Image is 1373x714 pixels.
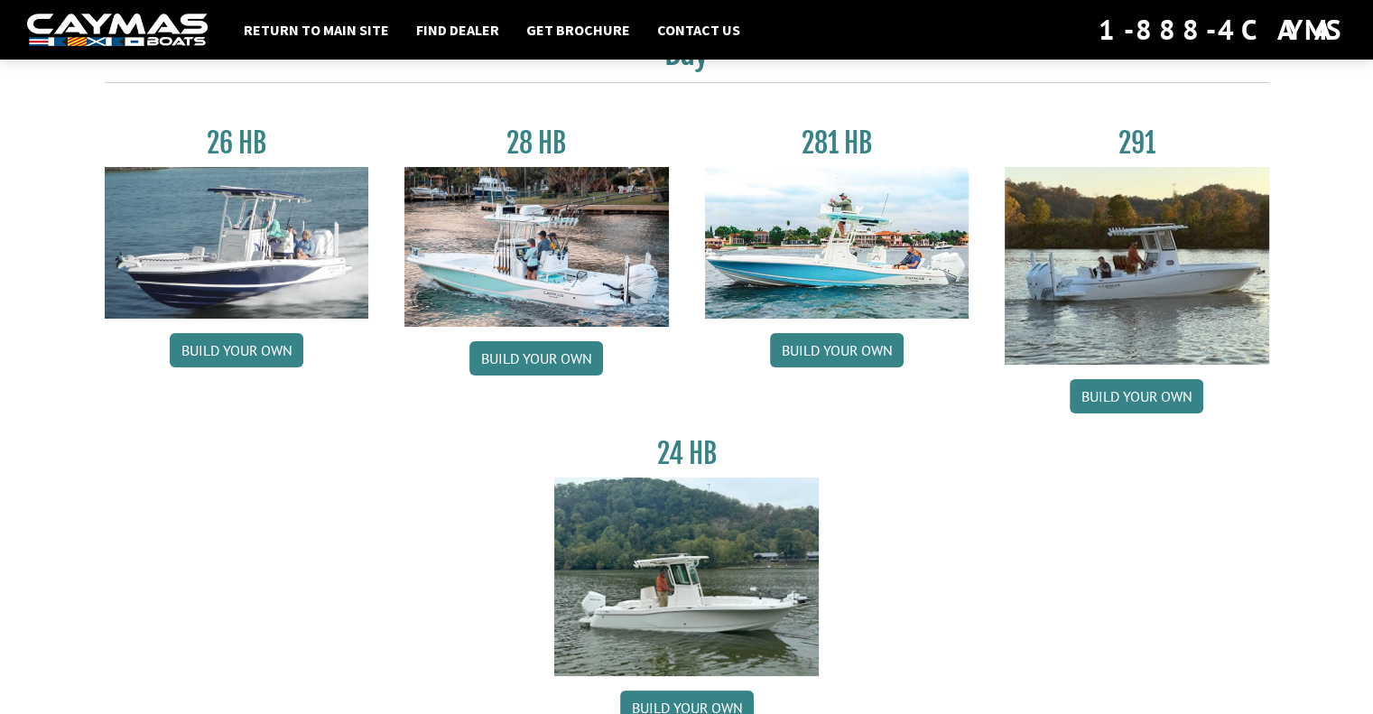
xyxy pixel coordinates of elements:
[1005,167,1269,365] img: 291_Thumbnail.jpg
[1070,379,1203,413] a: Build your own
[705,167,969,319] img: 28-hb-twin.jpg
[404,126,669,160] h3: 28 HB
[407,18,508,42] a: Find Dealer
[1099,10,1346,50] div: 1-888-4CAYMAS
[404,167,669,327] img: 28_hb_thumbnail_for_caymas_connect.jpg
[517,18,639,42] a: Get Brochure
[235,18,398,42] a: Return to main site
[105,126,369,160] h3: 26 HB
[469,341,603,376] a: Build your own
[105,167,369,319] img: 26_new_photo_resized.jpg
[1005,126,1269,160] h3: 291
[648,18,749,42] a: Contact Us
[27,14,208,47] img: white-logo-c9c8dbefe5ff5ceceb0f0178aa75bf4bb51f6bca0971e226c86eb53dfe498488.png
[705,126,969,160] h3: 281 HB
[170,333,303,367] a: Build your own
[554,478,819,675] img: 24_HB_thumbnail.jpg
[554,437,819,470] h3: 24 HB
[770,333,904,367] a: Build your own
